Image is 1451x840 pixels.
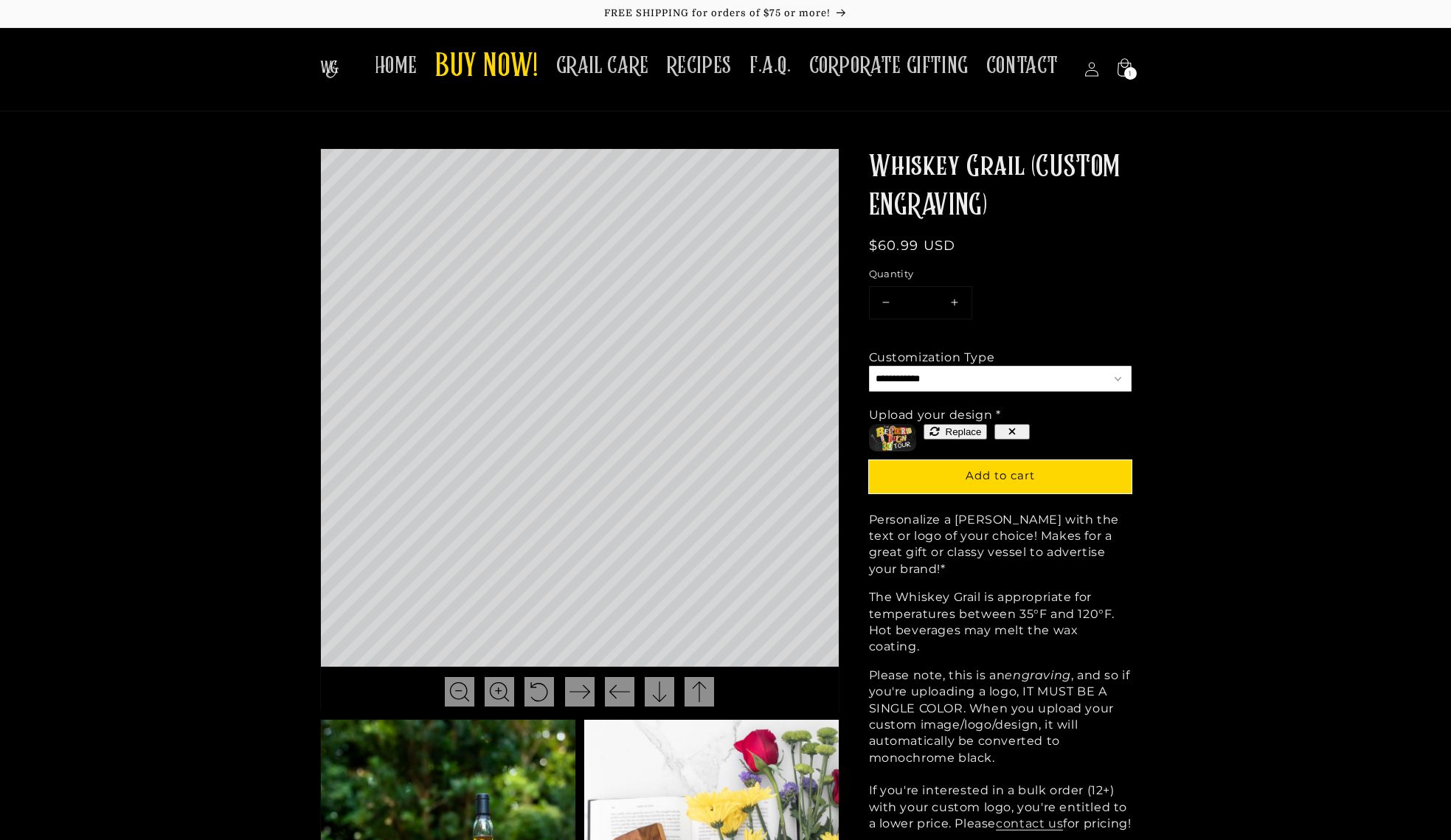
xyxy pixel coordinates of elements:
[869,267,1132,282] label: Quantity
[489,681,510,702] img: svg%3E
[529,681,550,702] img: svg%3E
[1129,67,1132,80] span: 1
[924,424,988,440] button: Replace
[809,52,969,80] span: CORPORATE GIFTING
[658,43,741,89] a: RECIPES
[320,60,339,78] img: The Whiskey Grail
[869,460,1132,493] button: Add to cart
[869,512,1132,578] p: Personalize a [PERSON_NAME] with the text or logo of your choice! Makes for a great gift or class...
[649,681,670,702] img: svg%3E
[741,43,800,89] a: F.A.Q.
[547,43,658,89] a: GRAIL CARE
[869,350,995,366] div: Customization Type
[986,52,1059,80] span: CONTACT
[366,43,426,89] a: HOME
[569,681,590,702] img: svg%3E
[749,52,792,80] span: F.A.Q.
[556,52,649,80] span: GRAIL CARE
[869,590,1115,653] span: The Whiskey Grail is appropriate for temperatures between 35°F and 120°F. Hot beverages may melt ...
[800,43,977,89] a: CORPORATE GIFTING
[15,7,1436,20] p: FREE SHIPPING for orders of $75 or more!
[435,47,539,88] span: BUY NOW!
[869,407,1001,423] div: Upload your design
[869,148,1132,225] h1: Whiskey Grail (CUSTOM ENGRAVING)
[977,43,1067,89] a: CONTACT
[966,468,1035,482] span: Add to cart
[426,38,547,97] a: BUY NOW!
[449,681,470,702] img: svg%3E
[689,681,710,702] img: svg%3E
[609,681,630,702] img: svg%3E
[1005,668,1070,682] em: engraving
[667,52,732,80] span: RECIPES
[375,52,418,80] span: HOME
[996,816,1063,830] a: contact us
[869,237,956,254] span: $60.99 USD
[869,424,916,451] img: R3zyevNkHmc9Wm5e+HNP16a1BTT6GLG8hgcfxhzY6Y2XBxw7RWdNDC+1iHHenvuDFcuTb028YkXw4ETH6PDuVFfCytmjgtGjs...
